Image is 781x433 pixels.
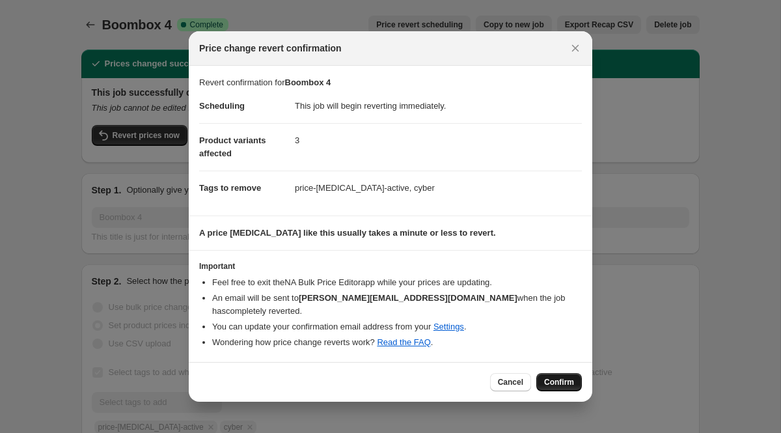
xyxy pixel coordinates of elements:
[377,337,430,347] a: Read the FAQ
[199,135,266,158] span: Product variants affected
[299,293,517,303] b: [PERSON_NAME][EMAIL_ADDRESS][DOMAIN_NAME]
[433,322,464,331] a: Settings
[295,123,582,158] dd: 3
[212,320,582,333] li: You can update your confirmation email address from your .
[199,42,342,55] span: Price change revert confirmation
[295,89,582,123] dd: This job will begin reverting immediately.
[295,171,582,205] dd: price-[MEDICAL_DATA]-active, cyber
[566,39,584,57] button: Close
[536,373,582,391] button: Confirm
[212,336,582,349] li: Wondering how price change reverts work? .
[212,292,582,318] li: An email will be sent to when the job has completely reverted .
[199,183,261,193] span: Tags to remove
[490,373,531,391] button: Cancel
[199,228,496,238] b: A price [MEDICAL_DATA] like this usually takes a minute or less to revert.
[199,101,245,111] span: Scheduling
[285,77,331,87] b: Boombox 4
[498,377,523,387] span: Cancel
[212,276,582,289] li: Feel free to exit the NA Bulk Price Editor app while your prices are updating.
[544,377,574,387] span: Confirm
[199,76,582,89] p: Revert confirmation for
[199,261,582,272] h3: Important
